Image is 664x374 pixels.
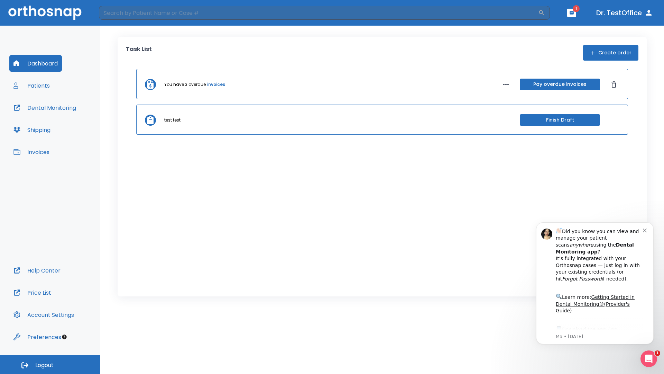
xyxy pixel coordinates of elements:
[608,79,619,90] button: Dismiss
[593,7,656,19] button: Dr. TestOffice
[9,77,54,94] button: Patients
[9,284,55,301] button: Price List
[164,117,181,123] p: test test
[640,350,657,367] iframe: Intercom live chat
[520,79,600,90] button: Pay overdue invoices
[117,15,123,20] button: Dismiss notification
[9,55,62,72] button: Dashboard
[35,362,54,369] span: Logout
[9,144,54,160] button: Invoices
[30,122,117,128] p: Message from Ma, sent 1w ago
[99,6,538,20] input: Search by Patient Name or Case #
[9,99,80,116] button: Dental Monitoring
[9,262,65,279] button: Help Center
[126,45,152,61] p: Task List
[164,81,206,88] p: You have 3 overdue
[61,334,67,340] div: Tooltip anchor
[9,122,55,138] button: Shipping
[8,6,82,20] img: Orthosnap
[520,114,600,126] button: Finish Draft
[655,350,660,356] span: 1
[573,5,580,12] span: 1
[9,306,78,323] button: Account Settings
[583,45,638,61] button: Create order
[30,115,92,127] a: App Store
[526,212,664,355] iframe: Intercom notifications message
[207,81,225,88] a: invoices
[9,329,65,345] button: Preferences
[30,113,117,148] div: Download the app: | ​ Let us know if you need help getting started!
